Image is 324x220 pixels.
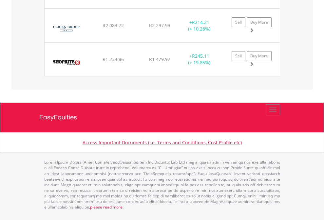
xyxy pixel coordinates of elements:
img: EQU.ZA.CLS.png [48,17,85,40]
span: R245.11 [192,53,209,59]
span: R1 479.97 [149,56,170,62]
a: Access Important Documents (i.e. Terms and Conditions, Cost Profile etc) [83,139,242,146]
a: Buy More [247,51,272,61]
span: R2 083.72 [103,22,124,29]
a: please read more: [90,204,124,210]
span: R214.21 [192,19,209,25]
span: R1 234.86 [103,56,124,62]
span: R2 297.93 [149,22,170,29]
img: EQU.ZA.SHP.png [48,51,85,74]
a: Sell [232,17,245,27]
div: + (+ 19.85%) [179,53,220,66]
p: Lorem Ipsum Dolors (Ame) Con a/e SeddOeiusmod tem InciDiduntut Lab Etd mag aliquaen admin veniamq... [44,159,280,210]
div: + (+ 10.28%) [179,19,220,32]
a: Buy More [247,17,272,27]
a: EasyEquities [39,103,285,132]
a: Sell [232,51,245,61]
